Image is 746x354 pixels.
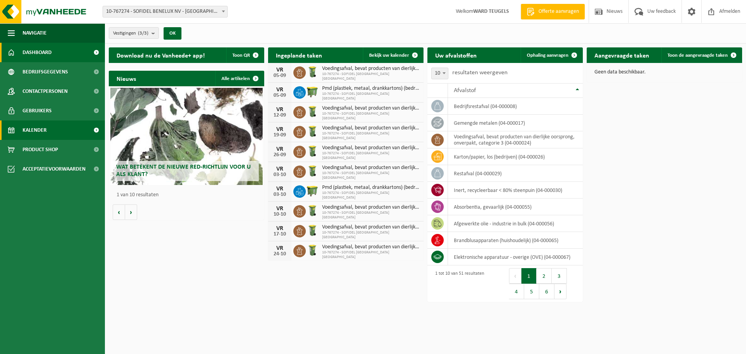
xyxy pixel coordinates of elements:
span: 10-767274 - SOFIDEL [GEOGRAPHIC_DATA] [GEOGRAPHIC_DATA] [322,131,420,141]
span: Voedingsafval, bevat producten van dierlijke oorsprong, onverpakt, categorie 3 [322,244,420,250]
span: Voedingsafval, bevat producten van dierlijke oorsprong, onverpakt, categorie 3 [322,145,420,151]
span: Dashboard [23,43,52,62]
img: WB-0140-HPE-GN-50 [306,224,319,237]
span: 10 [432,68,448,79]
span: Pmd (plastiek, metaal, drankkartons) (bedrijven) [322,85,420,92]
button: 1 [521,268,537,284]
img: WB-0140-HPE-GN-50 [306,244,319,257]
span: Wat betekent de nieuwe RED-richtlijn voor u als klant? [116,164,251,178]
span: Navigatie [23,23,47,43]
img: WB-0140-HPE-GN-50 [306,204,319,217]
span: Bedrijfsgegevens [23,62,68,82]
a: Ophaling aanvragen [521,47,582,63]
span: Gebruikers [23,101,52,120]
h2: Download nu de Vanheede+ app! [109,47,213,63]
td: gemengde metalen (04-000017) [448,115,583,131]
div: VR [272,166,288,172]
count: (3/3) [138,31,148,36]
button: Previous [509,268,521,284]
span: Acceptatievoorwaarden [23,159,85,179]
a: Toon de aangevraagde taken [661,47,741,63]
img: WB-0140-HPE-GN-50 [306,145,319,158]
div: VR [272,126,288,133]
button: 6 [539,284,554,299]
span: Offerte aanvragen [537,8,581,16]
td: restafval (04-000029) [448,165,583,182]
h2: Uw afvalstoffen [427,47,485,63]
span: Toon de aangevraagde taken [668,53,728,58]
div: VR [272,67,288,73]
span: 10 [431,68,448,79]
span: 10-767274 - SOFIDEL [GEOGRAPHIC_DATA] [GEOGRAPHIC_DATA] [322,250,420,260]
span: 10-767274 - SOFIDEL [GEOGRAPHIC_DATA] [GEOGRAPHIC_DATA] [322,171,420,180]
div: 05-09 [272,93,288,98]
div: 19-09 [272,133,288,138]
img: WB-0140-HPE-GN-50 [306,65,319,78]
a: Bekijk uw kalender [363,47,423,63]
div: VR [272,245,288,251]
p: 1 van 10 resultaten [117,192,260,198]
button: Toon QR [226,47,263,63]
td: bedrijfsrestafval (04-000008) [448,98,583,115]
strong: WARD TEUGELS [473,9,509,14]
td: karton/papier, los (bedrijven) (04-000026) [448,148,583,165]
div: 10-10 [272,212,288,217]
td: absorbentia, gevaarlijk (04-000055) [448,199,583,215]
button: 5 [524,284,539,299]
span: 10-767274 - SOFIDEL [GEOGRAPHIC_DATA] [GEOGRAPHIC_DATA] [322,72,420,81]
div: 12-09 [272,113,288,118]
div: VR [272,225,288,232]
span: 10-767274 - SOFIDEL BENELUX NV - DUFFEL [103,6,228,17]
span: Voedingsafval, bevat producten van dierlijke oorsprong, onverpakt, categorie 3 [322,165,420,171]
td: elektronische apparatuur - overige (OVE) (04-000067) [448,249,583,265]
span: Voedingsafval, bevat producten van dierlijke oorsprong, onverpakt, categorie 3 [322,105,420,112]
button: Vestigingen(3/3) [109,27,159,39]
div: VR [272,106,288,113]
a: Wat betekent de nieuwe RED-richtlijn voor u als klant? [110,88,263,185]
span: Product Shop [23,140,58,159]
span: 10-767274 - SOFIDEL [GEOGRAPHIC_DATA] [GEOGRAPHIC_DATA] [322,151,420,160]
div: VR [272,186,288,192]
td: inert, recycleerbaar < 80% steenpuin (04-000030) [448,182,583,199]
td: voedingsafval, bevat producten van dierlijke oorsprong, onverpakt, categorie 3 (04-000024) [448,131,583,148]
span: Toon QR [232,53,250,58]
span: Bekijk uw kalender [369,53,409,58]
button: Volgende [125,204,137,220]
span: Voedingsafval, bevat producten van dierlijke oorsprong, onverpakt, categorie 3 [322,224,420,230]
h2: Nieuws [109,71,144,86]
button: Vorige [113,204,125,220]
span: Pmd (plastiek, metaal, drankkartons) (bedrijven) [322,185,420,191]
button: 2 [537,268,552,284]
div: VR [272,146,288,152]
div: 1 tot 10 van 51 resultaten [431,267,484,300]
img: WB-1100-HPE-GN-50 [306,184,319,197]
span: 10-767274 - SOFIDEL [GEOGRAPHIC_DATA] [GEOGRAPHIC_DATA] [322,191,420,200]
span: Voedingsafval, bevat producten van dierlijke oorsprong, onverpakt, categorie 3 [322,125,420,131]
h2: Ingeplande taken [268,47,330,63]
div: VR [272,87,288,93]
img: WB-0140-HPE-GN-50 [306,125,319,138]
button: OK [164,27,181,40]
span: 10-767274 - SOFIDEL [GEOGRAPHIC_DATA] [GEOGRAPHIC_DATA] [322,230,420,240]
div: 03-10 [272,172,288,178]
a: Offerte aanvragen [521,4,585,19]
img: WB-0140-HPE-GN-50 [306,105,319,118]
span: Voedingsafval, bevat producten van dierlijke oorsprong, onverpakt, categorie 3 [322,204,420,211]
button: 3 [552,268,567,284]
span: 10-767274 - SOFIDEL [GEOGRAPHIC_DATA] [GEOGRAPHIC_DATA] [322,112,420,121]
span: 10-767274 - SOFIDEL [GEOGRAPHIC_DATA] [GEOGRAPHIC_DATA] [322,92,420,101]
td: brandblusapparaten (huishoudelijk) (04-000065) [448,232,583,249]
img: WB-1100-HPE-GN-50 [306,85,319,98]
div: 26-09 [272,152,288,158]
span: Kalender [23,120,47,140]
span: 10-767274 - SOFIDEL BENELUX NV - DUFFEL [103,6,227,17]
span: Contactpersonen [23,82,68,101]
td: afgewerkte olie - industrie in bulk (04-000056) [448,215,583,232]
span: 10-767274 - SOFIDEL [GEOGRAPHIC_DATA] [GEOGRAPHIC_DATA] [322,211,420,220]
button: 4 [509,284,524,299]
p: Geen data beschikbaar. [594,70,734,75]
div: 05-09 [272,73,288,78]
button: Next [554,284,566,299]
label: resultaten weergeven [452,70,507,76]
span: Voedingsafval, bevat producten van dierlijke oorsprong, onverpakt, categorie 3 [322,66,420,72]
